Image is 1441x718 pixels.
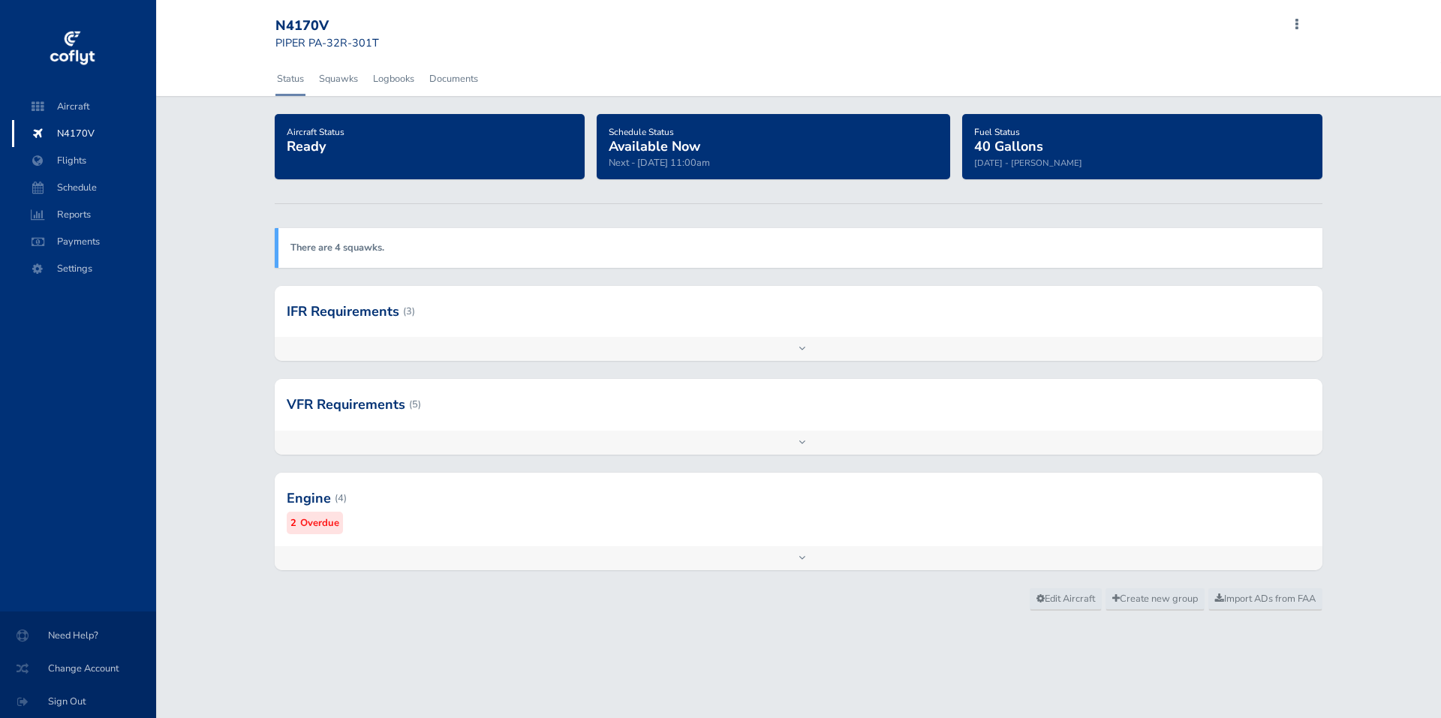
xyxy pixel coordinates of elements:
span: Next - [DATE] 11:00am [609,156,710,170]
img: coflyt logo [47,26,97,71]
span: N4170V [27,120,141,147]
div: N4170V [275,18,384,35]
a: Documents [428,62,480,95]
span: Schedule Status [609,126,674,138]
a: Edit Aircraft [1030,588,1102,611]
a: Status [275,62,305,95]
span: Payments [27,228,141,255]
small: Overdue [300,515,339,531]
a: Logbooks [372,62,416,95]
span: Ready [287,137,326,155]
a: There are 4 squawks. [290,241,384,254]
span: Fuel Status [974,126,1020,138]
span: Schedule [27,174,141,201]
span: Change Account [18,655,138,682]
span: Available Now [609,137,700,155]
a: Squawks [317,62,359,95]
span: Import ADs from FAA [1215,592,1316,605]
a: Schedule StatusAvailable Now [609,122,700,156]
small: [DATE] - [PERSON_NAME] [974,157,1082,169]
small: PIPER PA-32R-301T [275,35,379,50]
span: Need Help? [18,622,138,649]
span: Sign Out [18,688,138,715]
span: Create new group [1112,592,1198,605]
span: Settings [27,255,141,282]
a: Create new group [1106,588,1205,611]
span: 40 Gallons [974,137,1043,155]
span: Aircraft [27,93,141,120]
a: Import ADs from FAA [1208,588,1322,611]
span: Edit Aircraft [1036,592,1095,605]
span: Reports [27,201,141,228]
span: Flights [27,147,141,174]
span: Aircraft Status [287,126,344,138]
